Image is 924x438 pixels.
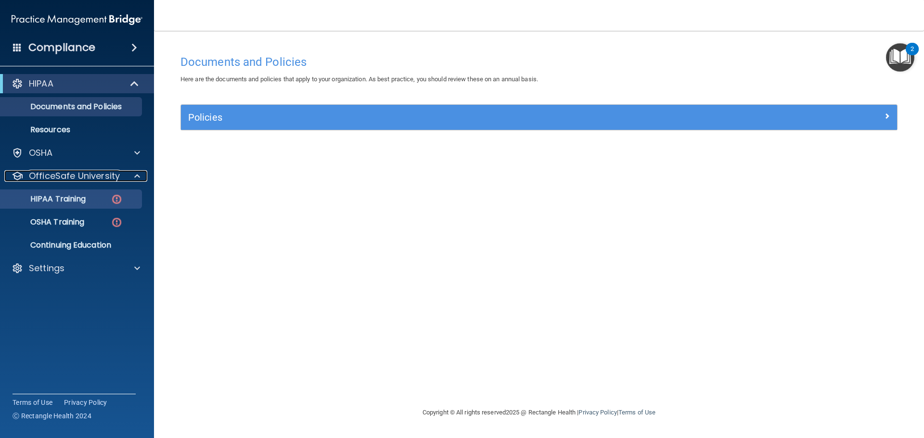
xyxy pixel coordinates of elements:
[188,110,890,125] a: Policies
[6,240,138,250] p: Continuing Education
[6,125,138,135] p: Resources
[29,263,64,274] p: Settings
[12,263,140,274] a: Settings
[180,75,538,83] span: Here are the documents and policies that apply to your organization. As best practice, you should...
[13,398,52,407] a: Terms of Use
[911,49,914,62] div: 2
[12,78,140,89] a: HIPAA
[64,398,107,407] a: Privacy Policy
[28,41,95,54] h4: Compliance
[363,397,715,428] div: Copyright © All rights reserved 2025 @ Rectangle Health | |
[13,411,91,421] span: Ⓒ Rectangle Health 2024
[12,10,142,29] img: PMB logo
[12,170,140,182] a: OfficeSafe University
[111,216,123,228] img: danger-circle.6113f641.png
[6,102,138,112] p: Documents and Policies
[29,78,53,89] p: HIPAA
[29,170,120,182] p: OfficeSafe University
[12,147,140,159] a: OSHA
[618,409,655,416] a: Terms of Use
[29,147,53,159] p: OSHA
[578,409,616,416] a: Privacy Policy
[6,194,86,204] p: HIPAA Training
[6,217,84,227] p: OSHA Training
[188,112,711,123] h5: Policies
[180,56,898,68] h4: Documents and Policies
[886,43,914,72] button: Open Resource Center, 2 new notifications
[111,193,123,205] img: danger-circle.6113f641.png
